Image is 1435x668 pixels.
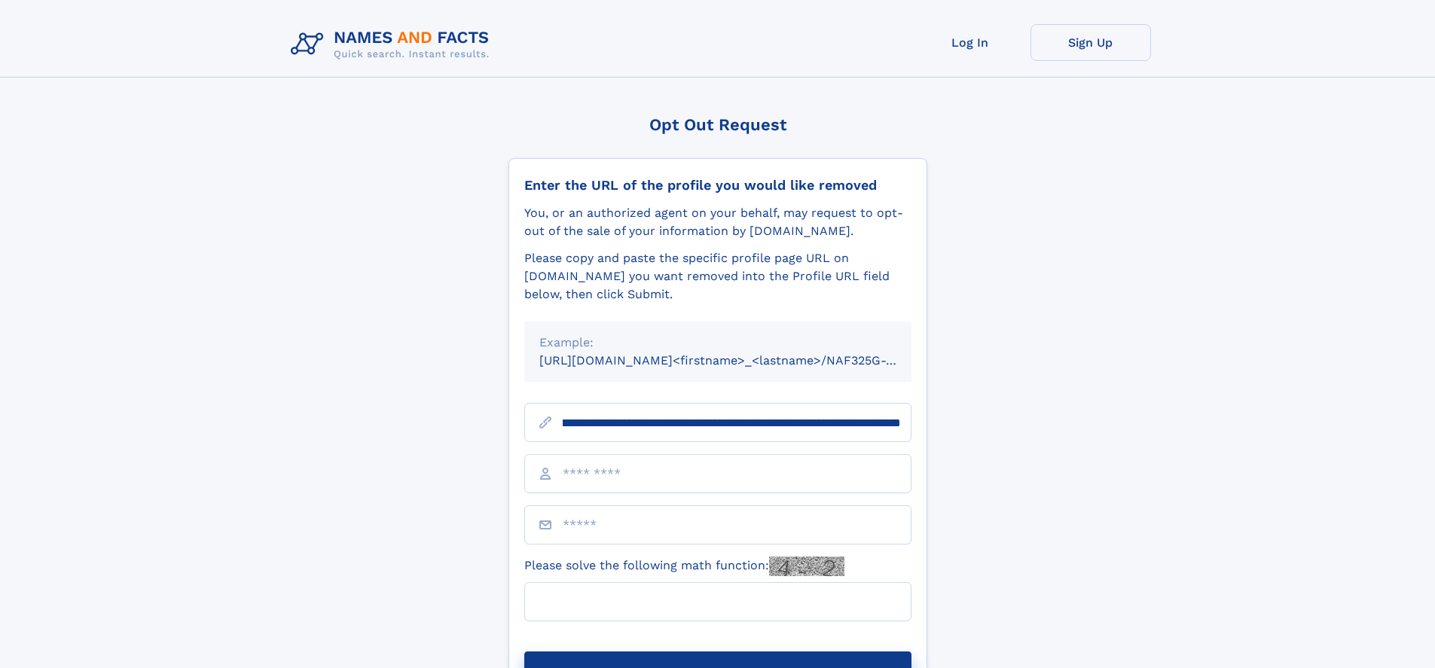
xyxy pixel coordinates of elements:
[524,204,911,240] div: You, or an authorized agent on your behalf, may request to opt-out of the sale of your informatio...
[1030,24,1151,61] a: Sign Up
[910,24,1030,61] a: Log In
[285,24,502,65] img: Logo Names and Facts
[539,353,940,368] small: [URL][DOMAIN_NAME]<firstname>_<lastname>/NAF325G-xxxxxxxx
[524,177,911,194] div: Enter the URL of the profile you would like removed
[524,249,911,303] div: Please copy and paste the specific profile page URL on [DOMAIN_NAME] you want removed into the Pr...
[539,334,896,352] div: Example:
[508,115,927,134] div: Opt Out Request
[524,557,844,576] label: Please solve the following math function:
